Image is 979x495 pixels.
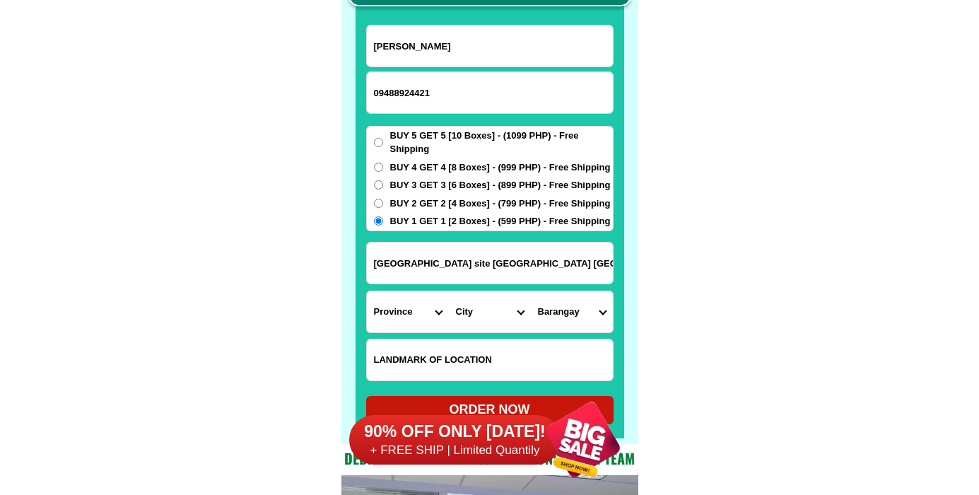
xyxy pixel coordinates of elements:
[349,443,561,458] h6: + FREE SHIP | Limited Quantily
[390,161,611,175] span: BUY 4 GET 4 [8 Boxes] - (999 PHP) - Free Shipping
[367,72,613,113] input: Input phone_number
[531,291,613,332] select: Select commune
[367,243,613,284] input: Input address
[367,339,613,380] input: Input LANDMARKOFLOCATION
[390,129,613,156] span: BUY 5 GET 5 [10 Boxes] - (1099 PHP) - Free Shipping
[390,197,611,211] span: BUY 2 GET 2 [4 Boxes] - (799 PHP) - Free Shipping
[367,25,613,66] input: Input full_name
[390,214,611,228] span: BUY 1 GET 1 [2 Boxes] - (599 PHP) - Free Shipping
[449,291,531,332] select: Select district
[349,421,561,443] h6: 90% OFF ONLY [DATE]!
[374,216,383,226] input: BUY 1 GET 1 [2 Boxes] - (599 PHP) - Free Shipping
[374,199,383,208] input: BUY 2 GET 2 [4 Boxes] - (799 PHP) - Free Shipping
[374,180,383,190] input: BUY 3 GET 3 [6 Boxes] - (899 PHP) - Free Shipping
[367,291,449,332] select: Select province
[374,163,383,172] input: BUY 4 GET 4 [8 Boxes] - (999 PHP) - Free Shipping
[374,138,383,147] input: BUY 5 GET 5 [10 Boxes] - (1099 PHP) - Free Shipping
[390,178,611,192] span: BUY 3 GET 3 [6 Boxes] - (899 PHP) - Free Shipping
[341,448,638,469] h2: Dedicated and professional consulting team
